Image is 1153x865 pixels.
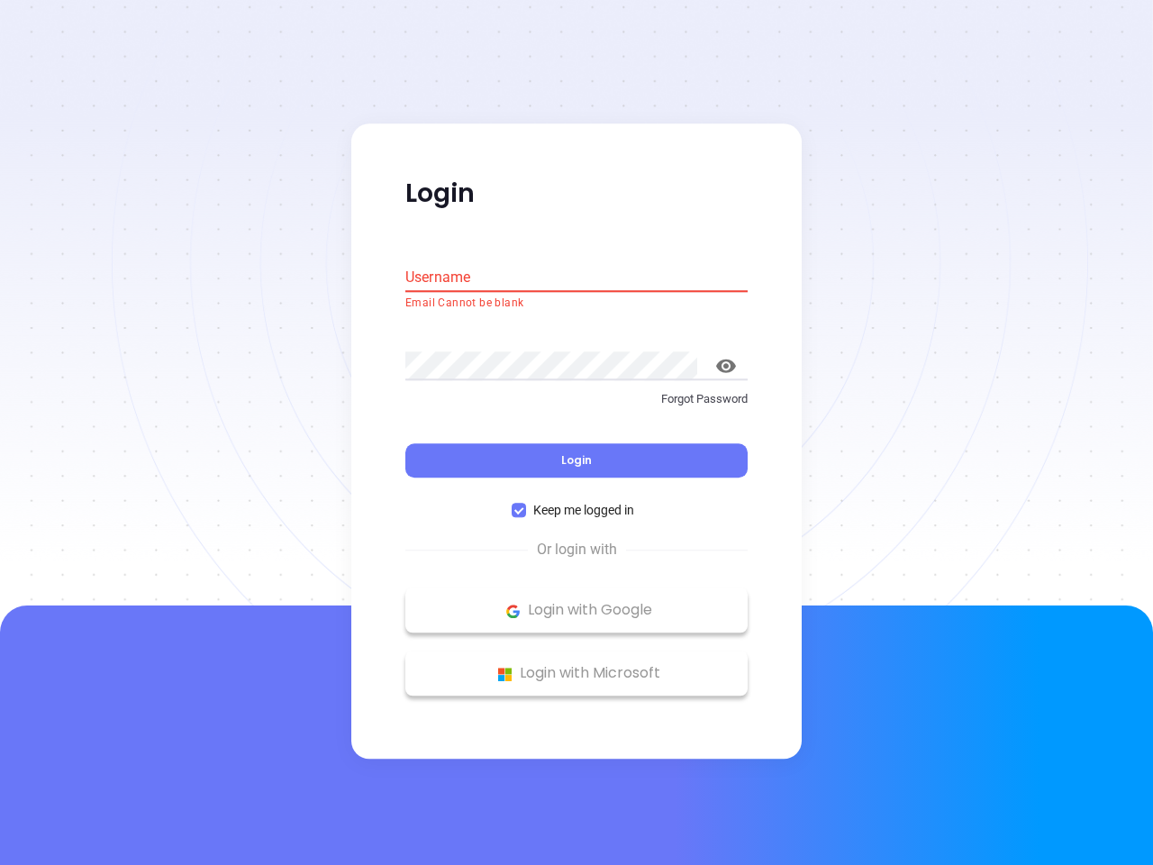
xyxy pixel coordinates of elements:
a: Forgot Password [405,390,748,423]
span: Login [561,453,592,469]
button: toggle password visibility [704,344,748,387]
p: Login [405,178,748,210]
button: Microsoft Logo Login with Microsoft [405,651,748,697]
p: Login with Google [414,597,739,624]
span: Or login with [528,540,626,561]
span: Keep me logged in [526,501,641,521]
img: Google Logo [502,600,524,623]
button: Google Logo Login with Google [405,588,748,633]
button: Login [405,444,748,478]
p: Login with Microsoft [414,660,739,687]
p: Forgot Password [405,390,748,408]
p: Email Cannot be blank [405,295,748,313]
img: Microsoft Logo [494,663,516,686]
